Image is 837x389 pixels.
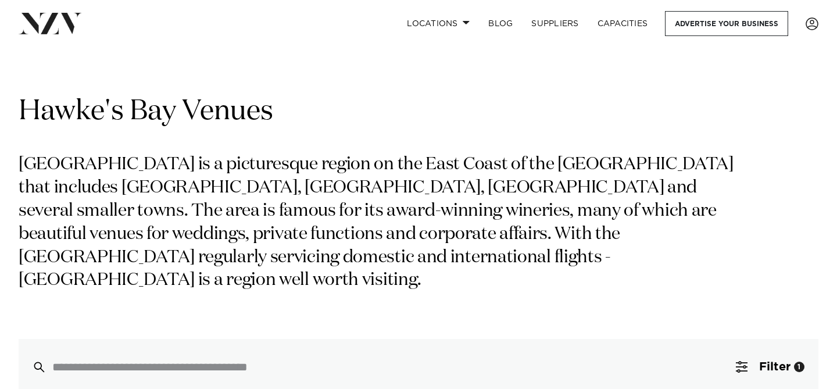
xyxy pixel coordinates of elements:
[794,362,804,372] div: 1
[479,11,522,36] a: BLOG
[522,11,588,36] a: SUPPLIERS
[665,11,788,36] a: Advertise your business
[19,94,818,130] h1: Hawke's Bay Venues
[19,13,82,34] img: nzv-logo.png
[398,11,479,36] a: Locations
[19,154,737,292] p: [GEOGRAPHIC_DATA] is a picturesque region on the East Coast of the [GEOGRAPHIC_DATA] that include...
[588,11,657,36] a: Capacities
[759,361,791,373] span: Filter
